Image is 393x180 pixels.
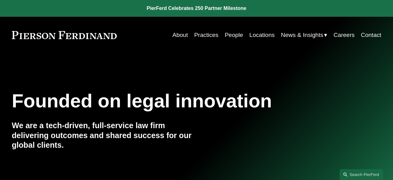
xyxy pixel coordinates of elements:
[194,29,218,41] a: Practices
[334,29,355,41] a: Careers
[361,29,381,41] a: Contact
[12,90,320,112] h1: Founded on legal innovation
[249,29,274,41] a: Locations
[12,121,196,151] h4: We are a tech-driven, full-service law firm delivering outcomes and shared success for our global...
[281,29,327,41] a: folder dropdown
[281,30,323,40] span: News & Insights
[225,29,243,41] a: People
[340,169,383,180] a: Search this site
[172,29,188,41] a: About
